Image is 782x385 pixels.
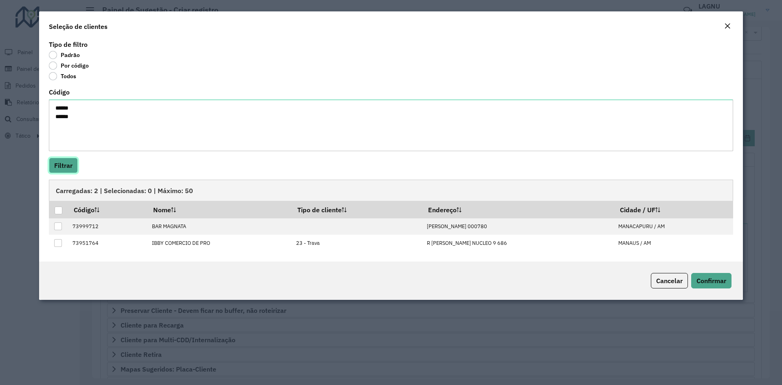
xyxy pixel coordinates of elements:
td: 73951764 [68,235,147,251]
label: Código [49,87,70,97]
th: Código [68,201,147,218]
span: Confirmar [696,277,726,285]
label: Todos [49,72,76,80]
em: Fechar [724,23,731,29]
div: Carregadas: 2 | Selecionadas: 0 | Máximo: 50 [49,180,733,201]
label: Por código [49,62,89,70]
button: Cancelar [651,273,688,288]
span: Cancelar [656,277,683,285]
td: R [PERSON_NAME] NUCLEO 9 686 [422,235,614,251]
td: 73999712 [68,218,147,235]
td: MANAUS / AM [614,235,733,251]
th: Tipo de cliente [292,201,422,218]
td: IBBY COMERCIO DE PRO [148,235,292,251]
td: 23 - Trava [292,235,422,251]
td: BAR MAGNATA [148,218,292,235]
label: Tipo de filtro [49,40,88,49]
button: Confirmar [691,273,731,288]
th: Cidade / UF [614,201,733,218]
label: Padrão [49,51,80,59]
h4: Seleção de clientes [49,22,108,31]
button: Filtrar [49,158,78,173]
th: Nome [148,201,292,218]
td: [PERSON_NAME] 000780 [422,218,614,235]
button: Close [722,21,733,32]
td: MANACAPURU / AM [614,218,733,235]
th: Endereço [422,201,614,218]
